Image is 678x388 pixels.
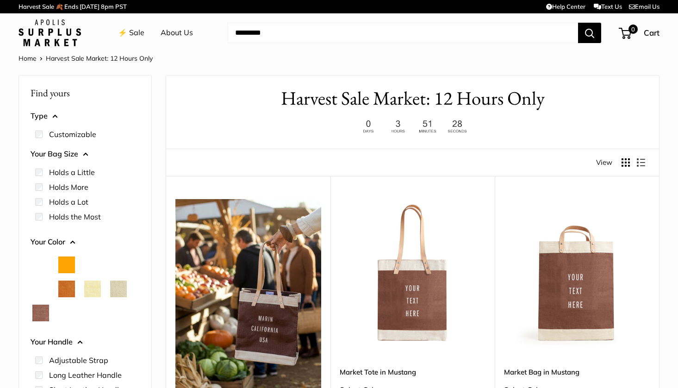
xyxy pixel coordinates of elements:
[46,54,153,63] span: Harvest Sale Market: 12 Hours Only
[180,85,645,112] h1: Harvest Sale Market: 12 Hours Only
[629,3,659,10] a: Email Us
[622,158,630,167] button: Display products as grid
[355,118,471,136] img: 12 hours only. Ends at 8pm
[340,199,485,345] a: Market Tote in MustangMarket Tote in Mustang
[161,26,193,40] a: About Us
[58,305,75,321] button: Palm Leaf
[19,54,37,63] a: Home
[84,281,101,297] button: Daisy
[31,109,140,123] button: Type
[31,84,140,102] p: Find yours
[49,129,96,140] label: Customizable
[31,147,140,161] button: Your Bag Size
[84,305,101,321] button: Taupe
[84,257,101,273] button: Court Green
[32,257,49,273] button: Natural
[58,281,75,297] button: Cognac
[594,3,622,10] a: Text Us
[637,158,645,167] button: Display products as list
[110,257,127,273] button: Chenille Window Brick
[596,156,612,169] span: View
[32,281,49,297] button: Chenille Window Sage
[49,196,88,207] label: Holds a Lot
[504,199,650,345] a: Market Bag in MustangMarket Bag in Mustang
[31,335,140,349] button: Your Handle
[340,199,485,345] img: Market Tote in Mustang
[504,199,650,345] img: Market Bag in Mustang
[49,211,101,222] label: Holds the Most
[228,23,578,43] input: Search...
[546,3,585,10] a: Help Center
[58,257,75,273] button: Orange
[504,367,650,377] a: Market Bag in Mustang
[49,369,122,381] label: Long Leather Handle
[118,26,144,40] a: ⚡️ Sale
[340,367,485,377] a: Market Tote in Mustang
[19,52,153,64] nav: Breadcrumb
[628,25,638,34] span: 0
[620,25,659,40] a: 0 Cart
[578,23,601,43] button: Search
[31,235,140,249] button: Your Color
[110,281,127,297] button: Mint Sorbet
[49,355,108,366] label: Adjustable Strap
[32,305,49,321] button: Mustang
[19,19,81,46] img: Apolis: Surplus Market
[49,167,95,178] label: Holds a Little
[49,181,88,193] label: Holds More
[644,28,659,38] span: Cart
